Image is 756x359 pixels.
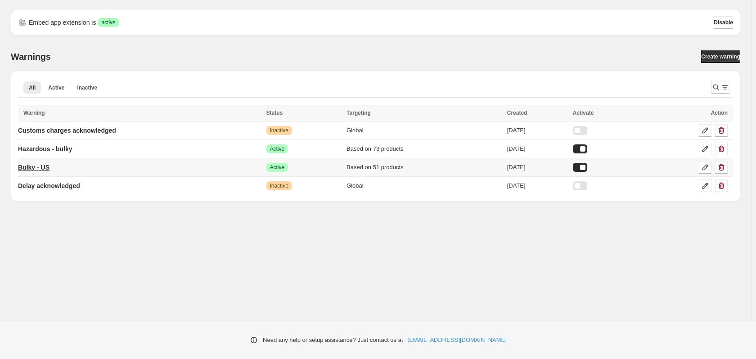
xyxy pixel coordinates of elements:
[48,84,64,91] span: Active
[346,163,502,172] div: Based on 51 products
[270,164,285,171] span: Active
[29,18,96,27] p: Embed app extension is
[18,179,80,193] a: Delay acknowledged
[18,160,49,175] a: Bulky - US
[346,144,502,153] div: Based on 73 products
[408,336,507,345] a: [EMAIL_ADDRESS][DOMAIN_NAME]
[507,181,567,190] div: [DATE]
[507,110,527,116] span: Created
[270,127,288,134] span: Inactive
[346,181,502,190] div: Global
[270,145,285,153] span: Active
[507,163,567,172] div: [DATE]
[77,84,97,91] span: Inactive
[507,126,567,135] div: [DATE]
[714,19,733,26] span: Disable
[101,19,115,26] span: active
[18,144,72,153] p: Hazardous - bulky
[18,123,116,138] a: Customs charges acknowledged
[346,126,502,135] div: Global
[701,53,740,60] span: Create warning
[701,50,740,63] a: Create warning
[18,126,116,135] p: Customs charges acknowledged
[270,182,288,189] span: Inactive
[18,163,49,172] p: Bulky - US
[711,81,729,94] button: Search and filter results
[18,181,80,190] p: Delay acknowledged
[714,16,733,29] button: Disable
[11,51,51,62] h2: Warnings
[346,110,371,116] span: Targeting
[573,110,594,116] span: Activate
[23,110,45,116] span: Warning
[29,84,36,91] span: All
[266,110,283,116] span: Status
[507,144,567,153] div: [DATE]
[711,110,728,116] span: Action
[18,142,72,156] a: Hazardous - bulky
